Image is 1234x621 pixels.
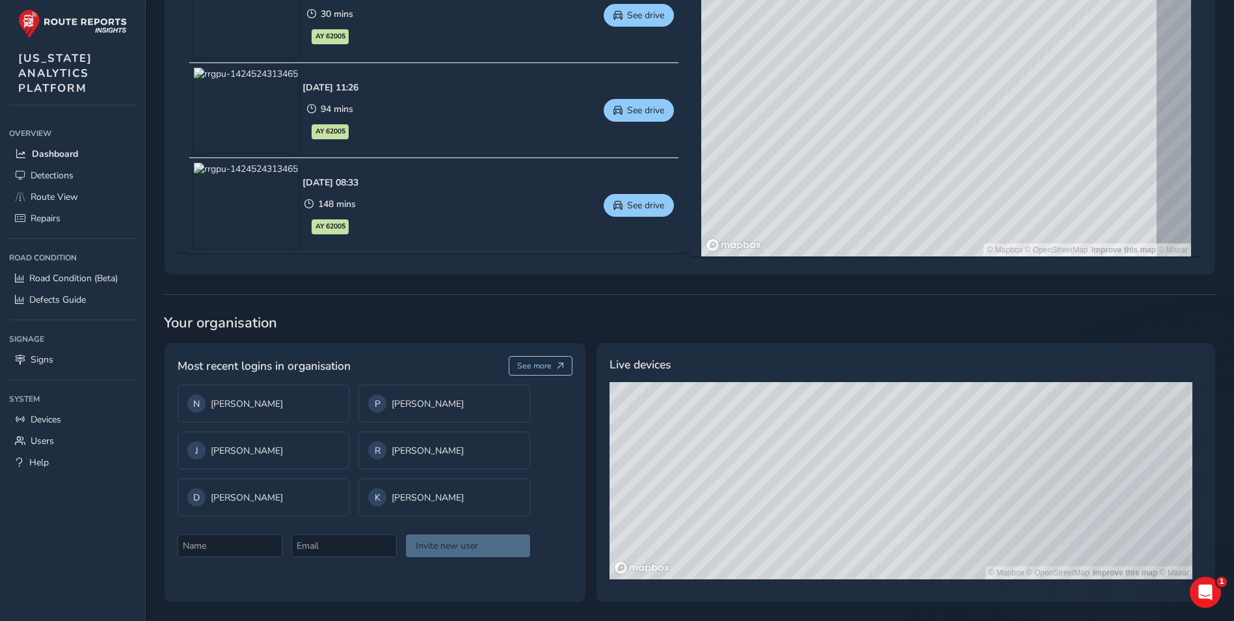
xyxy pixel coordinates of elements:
[9,409,136,430] a: Devices
[9,452,136,473] a: Help
[9,349,136,370] a: Signs
[31,353,53,366] span: Signs
[178,357,351,374] span: Most recent logins in organisation
[368,394,520,413] div: [PERSON_NAME]
[368,488,520,506] div: [PERSON_NAME]
[31,435,54,447] span: Users
[29,272,118,284] span: Road Condition (Beta)
[321,103,353,115] span: 94 mins
[9,289,136,310] a: Defects Guide
[164,313,1216,333] span: Your organisation
[31,212,60,225] span: Repairs
[9,208,136,229] a: Repairs
[604,99,674,122] button: See drive
[187,394,340,413] div: [PERSON_NAME]
[195,445,198,457] span: J
[9,329,136,349] div: Signage
[302,81,358,94] div: [DATE] 11:26
[31,413,61,426] span: Devices
[375,398,381,410] span: P
[315,126,345,137] span: AY 62005
[32,148,78,160] span: Dashboard
[194,68,298,152] img: rrgpu-1424524313465
[1190,577,1221,608] iframe: Intercom live chat
[29,294,86,306] span: Defects Guide
[1216,577,1227,587] span: 1
[509,356,573,376] button: See more
[31,191,78,203] span: Route View
[9,268,136,289] a: Road Condition (Beta)
[9,389,136,409] div: System
[375,491,381,504] span: K
[627,104,664,117] span: See drive
[604,194,674,217] button: See drive
[193,491,200,504] span: D
[302,176,358,189] div: [DATE] 08:33
[9,186,136,208] a: Route View
[627,199,664,212] span: See drive
[291,534,396,557] input: Email
[315,221,345,232] span: AY 62005
[9,143,136,165] a: Dashboard
[193,398,200,410] span: N
[29,456,49,469] span: Help
[187,441,340,460] div: [PERSON_NAME]
[9,165,136,186] a: Detections
[18,9,127,38] img: rr logo
[604,4,674,27] button: See drive
[321,8,353,20] span: 30 mins
[18,51,92,96] span: [US_STATE] ANALYTICS PLATFORM
[517,361,552,371] span: See more
[187,488,340,506] div: [PERSON_NAME]
[375,445,381,457] span: R
[610,356,671,373] span: Live devices
[9,124,136,143] div: Overview
[178,534,282,557] input: Name
[31,169,74,182] span: Detections
[368,441,520,460] div: [PERSON_NAME]
[627,9,664,21] span: See drive
[9,430,136,452] a: Users
[194,163,298,247] img: rrgpu-1424524313465
[318,198,356,210] span: 148 mins
[315,31,345,42] span: AY 62005
[9,248,136,268] div: Road Condition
